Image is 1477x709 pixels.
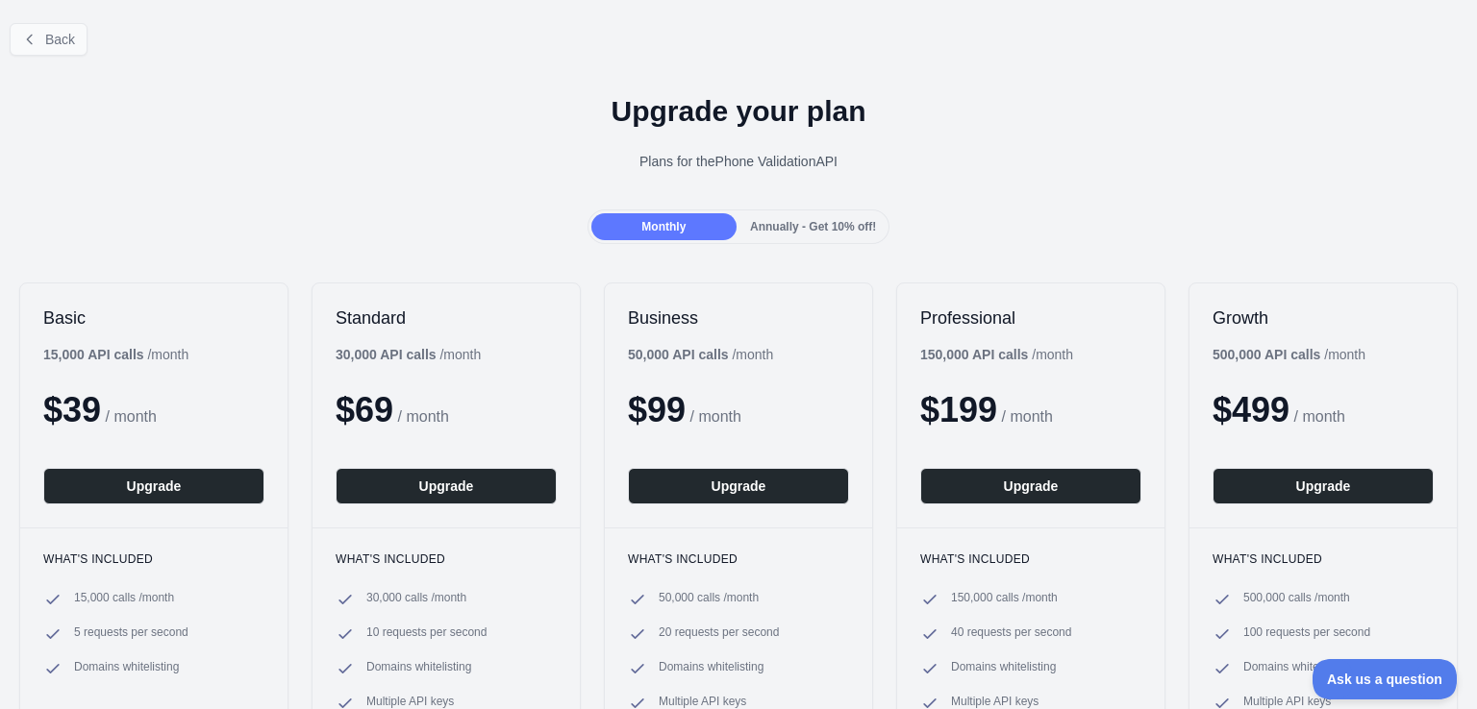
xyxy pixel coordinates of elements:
span: $ 499 [1213,390,1289,429]
div: Keywords by Traffic [213,113,324,126]
div: / month [920,345,1073,364]
div: Domain: [DOMAIN_NAME] [50,50,212,65]
span: $ 199 [920,390,997,429]
h2: Business [628,306,849,330]
div: / month [628,345,773,364]
div: Domain Overview [73,113,172,126]
b: 150,000 API calls [920,347,1028,362]
img: logo_orange.svg [31,31,46,46]
h2: Standard [336,306,557,330]
b: 50,000 API calls [628,347,729,362]
h2: Professional [920,306,1141,330]
img: tab_domain_overview_orange.svg [52,111,67,127]
iframe: Toggle Customer Support [1313,659,1458,699]
div: / month [1213,345,1365,364]
img: tab_keywords_by_traffic_grey.svg [191,111,207,127]
div: v 4.0.25 [54,31,94,46]
b: 500,000 API calls [1213,347,1320,362]
h2: Growth [1213,306,1434,330]
img: website_grey.svg [31,50,46,65]
span: $ 99 [628,390,686,429]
